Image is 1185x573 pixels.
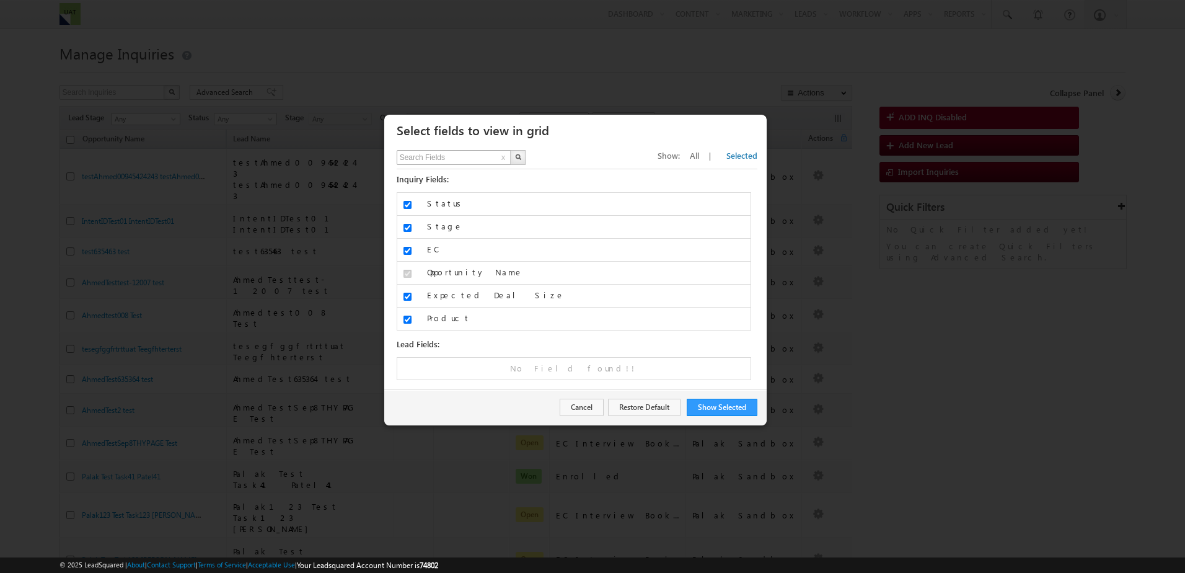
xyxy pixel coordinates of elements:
[248,561,295,569] a: Acceptable Use
[427,313,750,324] label: Product
[560,399,604,416] button: Cancel
[420,561,438,570] span: 74802
[709,150,716,161] span: |
[608,399,681,416] button: Restore Default
[403,247,412,255] input: Select/Unselect Column
[427,198,750,209] label: Status
[397,331,757,357] div: Lead Fields:
[726,150,757,161] span: Selected
[687,399,757,416] button: Show Selected
[427,221,750,232] label: Stage
[397,119,762,141] h3: Select fields to view in grid
[658,150,680,161] span: Show:
[397,167,757,192] div: Inquiry Fields:
[403,270,412,278] input: Select/Unselect Column
[147,561,196,569] a: Contact Support
[127,561,145,569] a: About
[297,561,438,570] span: Your Leadsquared Account Number is
[403,224,412,232] input: Select/Unselect Column
[403,201,412,209] input: Select/Unselect Column
[403,293,412,301] input: Select/Unselect Column
[427,267,750,278] label: Opportunity Name
[500,151,508,166] button: x
[59,559,438,571] span: © 2025 LeadSquared | | | | |
[515,154,521,160] img: Search
[403,316,412,324] input: Select/Unselect Column
[198,561,246,569] a: Terms of Service
[397,358,751,379] div: No Field found!!
[427,244,750,255] label: EC
[690,150,699,161] span: All
[427,290,750,301] label: Expected Deal Size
